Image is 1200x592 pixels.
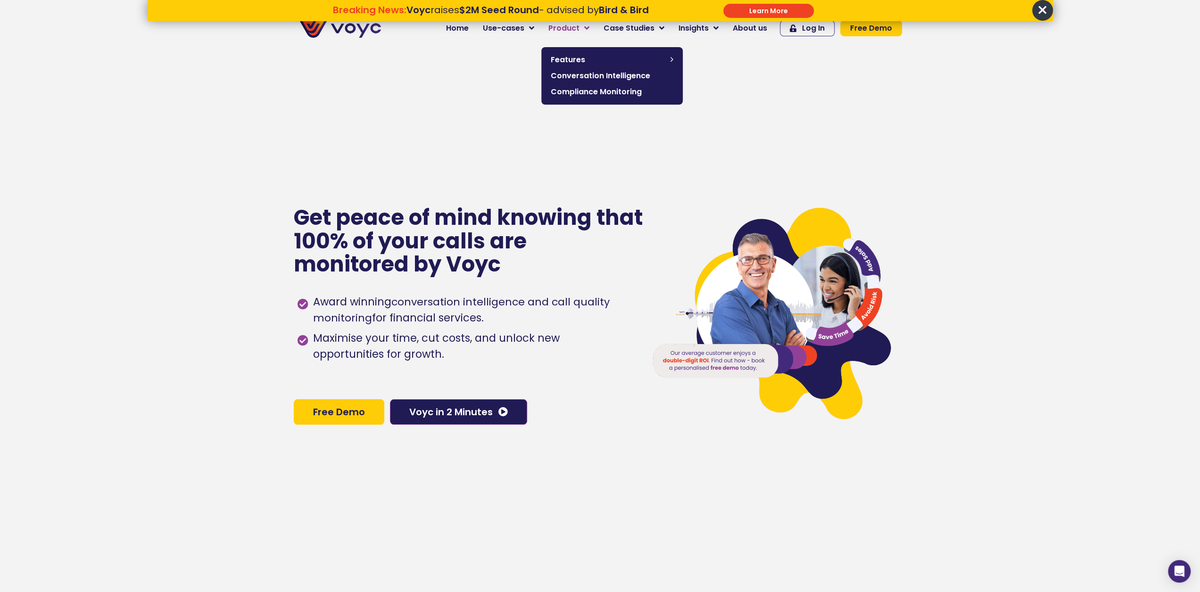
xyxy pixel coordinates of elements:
strong: Breaking News: [333,3,406,16]
span: Home [446,23,469,34]
span: Case Studies [604,23,654,34]
a: Conversation Intelligence [546,68,678,84]
a: Case Studies [596,19,671,38]
a: Log In [780,20,835,36]
span: Log In [802,25,825,32]
p: Get peace of mind knowing that 100% of your calls are monitored by Voyc [294,206,644,276]
img: voyc-full-logo [298,19,381,38]
a: Privacy Policy [194,196,239,206]
span: Free Demo [313,407,365,417]
div: Submit [723,4,814,18]
span: Insights [679,23,709,34]
a: Voyc in 2 Minutes [390,399,527,425]
span: Free Demo [850,25,892,32]
span: Conversation Intelligence [551,70,673,82]
div: Breaking News: Voyc raises $2M Seed Round - advised by Bird & Bird [285,4,696,27]
span: Features [551,54,666,66]
span: Use-cases [483,23,524,34]
a: Home [439,19,476,38]
a: Insights [671,19,726,38]
a: About us [726,19,774,38]
span: Voyc in 2 Minutes [409,407,493,417]
span: Product [548,23,579,34]
span: Job title [125,76,157,87]
span: Compliance Monitoring [551,86,673,98]
a: Compliance Monitoring [546,84,678,100]
span: Maximise your time, cut costs, and unlock new opportunities for growth. [311,330,633,362]
a: Free Demo [840,20,902,36]
h1: conversation intelligence and call quality monitoring [313,295,610,325]
a: Free Demo [294,399,384,425]
a: Product [541,19,596,38]
strong: $2M Seed Round [459,3,539,16]
span: raises - advised by [406,3,649,16]
a: Features [546,52,678,68]
strong: Voyc [406,3,430,16]
span: Award winning for financial services. [311,294,633,326]
div: Open Intercom Messenger [1168,560,1191,583]
span: Phone [125,38,149,49]
a: Use-cases [476,19,541,38]
span: About us [733,23,767,34]
strong: Bird & Bird [599,3,649,16]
